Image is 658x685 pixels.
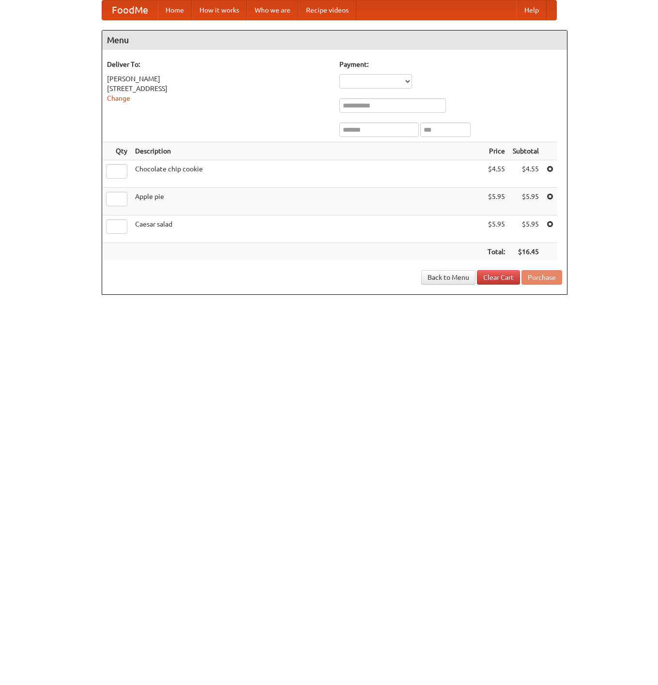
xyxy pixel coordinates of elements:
[509,160,543,188] td: $4.55
[158,0,192,20] a: Home
[107,60,330,69] h5: Deliver To:
[107,74,330,84] div: [PERSON_NAME]
[107,84,330,93] div: [STREET_ADDRESS]
[421,270,475,285] a: Back to Menu
[131,215,484,243] td: Caesar salad
[131,188,484,215] td: Apple pie
[484,142,509,160] th: Price
[298,0,356,20] a: Recipe videos
[247,0,298,20] a: Who we are
[509,188,543,215] td: $5.95
[192,0,247,20] a: How it works
[509,243,543,261] th: $16.45
[509,142,543,160] th: Subtotal
[102,0,158,20] a: FoodMe
[517,0,547,20] a: Help
[484,243,509,261] th: Total:
[339,60,562,69] h5: Payment:
[477,270,520,285] a: Clear Cart
[521,270,562,285] button: Purchase
[102,30,567,50] h4: Menu
[102,142,131,160] th: Qty
[131,142,484,160] th: Description
[484,215,509,243] td: $5.95
[484,160,509,188] td: $4.55
[509,215,543,243] td: $5.95
[131,160,484,188] td: Chocolate chip cookie
[484,188,509,215] td: $5.95
[107,94,130,102] a: Change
